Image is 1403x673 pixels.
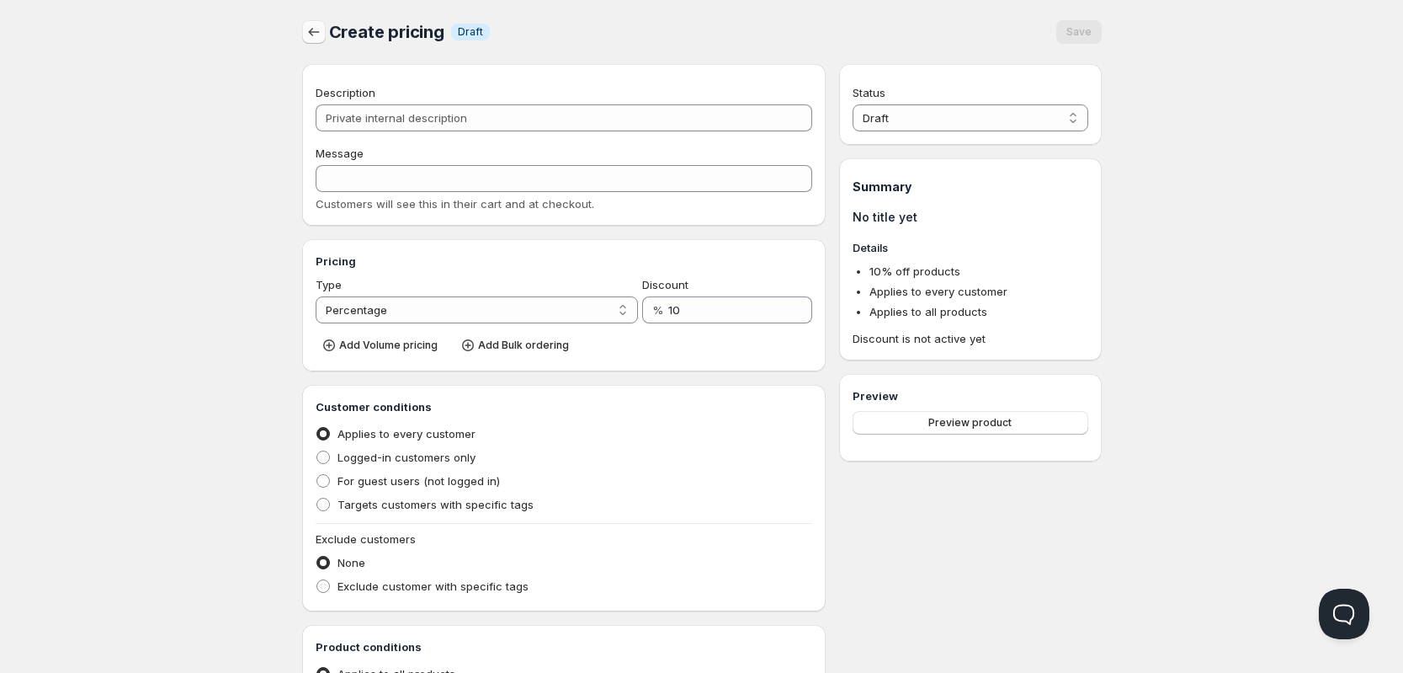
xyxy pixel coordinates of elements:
span: For guest users (not logged in) [337,474,500,488]
h3: Details [853,239,1087,256]
span: Discount is not active yet [853,330,1087,347]
h3: Customer conditions [316,398,813,415]
span: Create pricing [329,22,444,42]
h3: Pricing [316,253,813,270]
iframe: Help Scout Beacon - Open [1319,589,1369,639]
button: Preview product [853,411,1087,435]
span: None [337,556,365,569]
span: Add Bulk ordering [478,339,569,352]
button: Add Bulk ordering [454,334,579,357]
span: % [652,303,663,317]
span: Exclude customer with specific tags [337,580,529,593]
input: Private internal description [316,104,813,131]
span: Exclude customers [316,532,416,546]
h3: Product conditions [316,638,813,655]
span: Type [316,278,342,291]
span: Draft [458,25,483,39]
span: Applies to all products [869,305,987,318]
span: Applies to every customer [337,427,476,441]
span: Customers will see this in their cart and at checkout. [316,197,594,211]
span: Discount [642,278,688,291]
span: Targets customers with specific tags [337,498,534,511]
h3: Preview [853,387,1087,404]
span: Message [316,147,364,160]
span: Status [853,86,885,99]
span: Description [316,86,375,99]
span: Applies to every customer [869,285,1007,298]
button: Add Volume pricing [316,334,448,357]
h1: No title yet [853,209,1087,226]
span: Preview product [928,416,1012,430]
span: Logged-in customers only [337,451,476,464]
span: 10 % off products [869,264,960,278]
span: Add Volume pricing [339,339,438,352]
h1: Summary [853,179,1087,195]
